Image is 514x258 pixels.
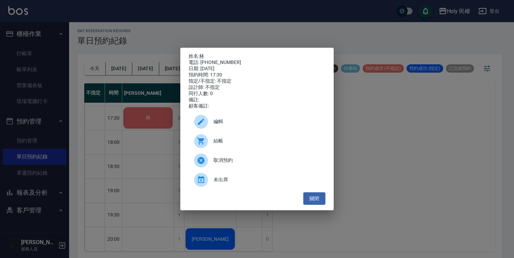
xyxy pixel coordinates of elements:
span: 未出席 [213,176,320,183]
div: 電話: [PHONE_NUMBER] [189,59,325,66]
div: 編輯 [189,112,325,131]
span: 取消預約 [213,157,320,164]
button: 關閉 [303,192,325,205]
span: 結帳 [213,137,320,145]
div: 備註: [189,97,325,103]
div: 取消預約 [189,151,325,170]
span: 編輯 [213,118,320,125]
div: 未出席 [189,170,325,190]
div: 指定/不指定: 不指定 [189,78,325,84]
a: 結帳 [189,131,325,151]
div: 同行人數: 0 [189,91,325,97]
a: 林 [199,53,204,59]
div: 日期: [DATE] [189,66,325,72]
div: 預約時間: 17:30 [189,72,325,78]
div: 顧客備註: [189,103,325,109]
p: 姓名: [189,53,325,59]
div: 設計師: 不指定 [189,84,325,91]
